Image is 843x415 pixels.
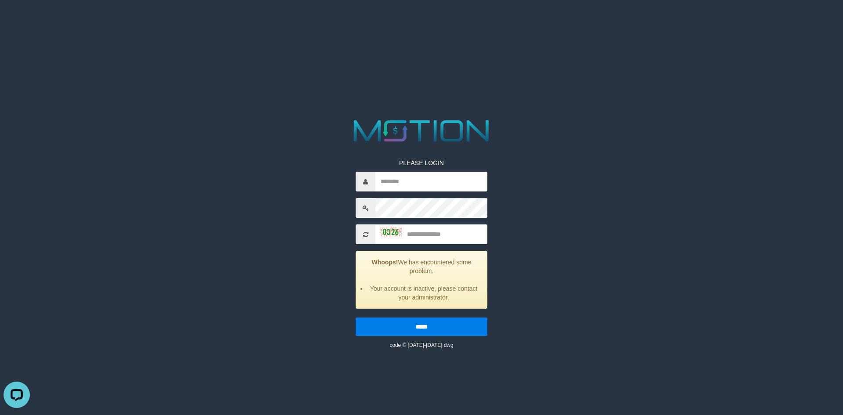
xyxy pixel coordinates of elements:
[380,227,402,236] img: captcha
[4,4,30,30] button: Open LiveChat chat widget
[367,284,480,302] li: Your account is inactive, please contact your administrator.
[372,259,398,266] strong: Whoops!
[389,342,453,348] small: code © [DATE]-[DATE] dwg
[348,116,495,145] img: MOTION_logo.png
[356,251,487,309] div: We has encountered some problem.
[356,159,487,167] p: PLEASE LOGIN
